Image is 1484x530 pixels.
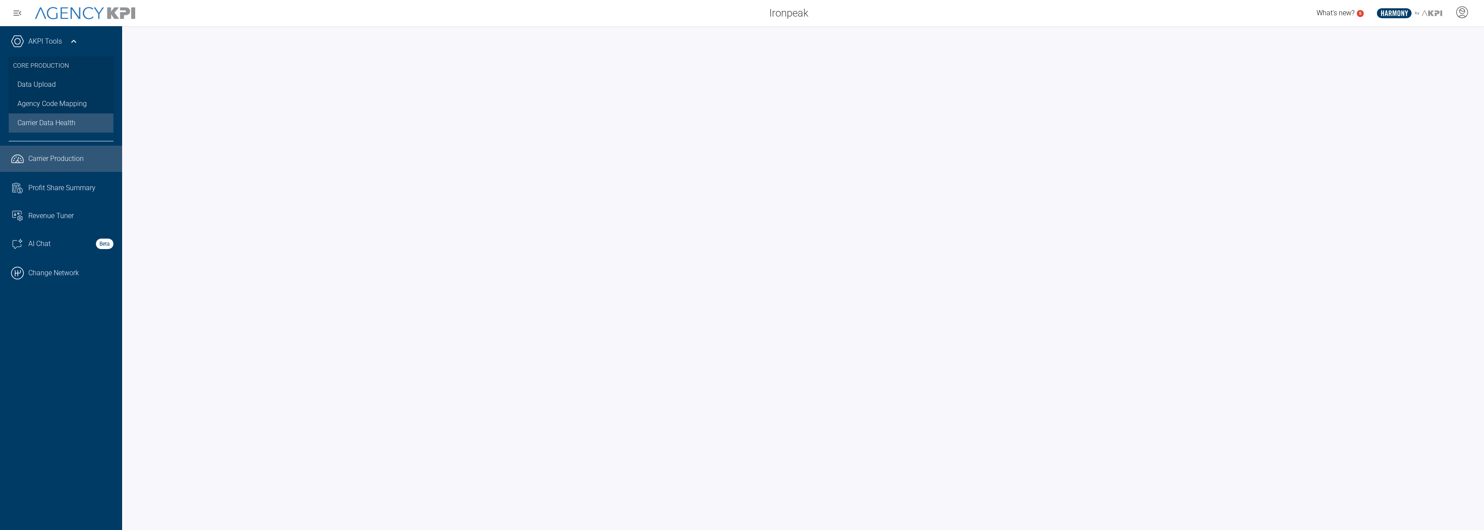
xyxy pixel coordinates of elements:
strong: Beta [96,239,113,249]
h3: Core Production [13,57,109,75]
a: Agency Code Mapping [9,94,113,113]
a: AKPI Tools [28,36,62,47]
span: Revenue Tuner [28,211,74,221]
span: What's new? [1317,9,1354,17]
a: 5 [1357,10,1364,17]
img: AgencyKPI [35,7,135,20]
span: Profit Share Summary [28,183,96,193]
a: Data Upload [9,75,113,94]
span: AI Chat [28,239,51,249]
span: Carrier Production [28,154,84,164]
a: Carrier Data Health [9,113,113,133]
span: Carrier Data Health [17,118,75,128]
span: Ironpeak [769,5,809,21]
text: 5 [1359,11,1361,16]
